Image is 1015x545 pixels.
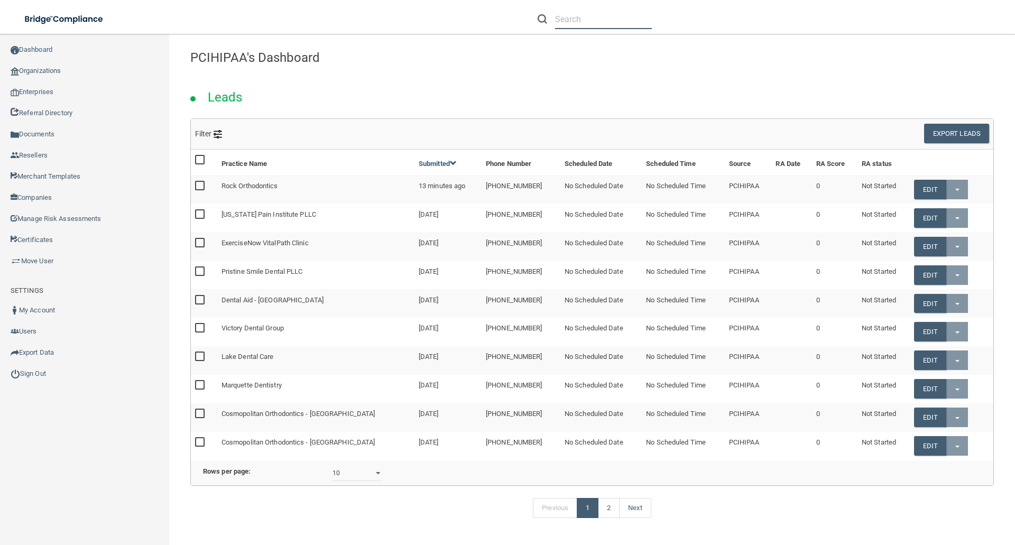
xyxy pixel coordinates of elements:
td: 0 [812,289,857,318]
td: [PHONE_NUMBER] [482,232,560,261]
a: Edit [914,180,946,199]
td: [DATE] [414,375,482,403]
td: No Scheduled Date [560,261,642,289]
td: [PHONE_NUMBER] [482,432,560,460]
td: [PHONE_NUMBER] [482,204,560,232]
td: PCIHIPAA [725,261,772,289]
td: [DATE] [414,403,482,432]
td: 0 [812,232,857,261]
td: [DATE] [414,261,482,289]
td: Not Started [857,318,910,346]
h2: Leads [197,82,253,112]
td: Not Started [857,289,910,318]
td: No Scheduled Time [642,204,725,232]
label: SETTINGS [11,284,43,297]
img: ic-search.3b580494.png [538,14,547,24]
td: Not Started [857,432,910,460]
a: 2 [598,498,620,518]
td: No Scheduled Time [642,432,725,460]
td: 0 [812,318,857,346]
td: No Scheduled Time [642,346,725,375]
td: Rock Orthodontics [217,175,414,204]
a: Next [619,498,651,518]
th: Scheduled Date [560,150,642,175]
img: icon-documents.8dae5593.png [11,131,19,139]
img: ic_user_dark.df1a06c3.png [11,306,19,315]
th: RA Date [771,150,811,175]
td: PCIHIPAA [725,289,772,318]
td: Not Started [857,375,910,403]
td: Lake Dental Care [217,346,414,375]
th: Phone Number [482,150,560,175]
td: Dental Aid - [GEOGRAPHIC_DATA] [217,289,414,318]
td: No Scheduled Date [560,375,642,403]
td: [DATE] [414,232,482,261]
img: enterprise.0d942306.png [11,89,19,96]
td: [PHONE_NUMBER] [482,175,560,204]
a: Edit [914,350,946,370]
img: ic_reseller.de258add.png [11,151,19,160]
td: No Scheduled Date [560,175,642,204]
td: Not Started [857,204,910,232]
th: Practice Name [217,150,414,175]
td: No Scheduled Date [560,289,642,318]
td: [PHONE_NUMBER] [482,261,560,289]
img: organization-icon.f8decf85.png [11,67,19,76]
span: Filter [195,130,222,138]
td: 13 minutes ago [414,175,482,204]
td: No Scheduled Time [642,175,725,204]
td: [PHONE_NUMBER] [482,403,560,432]
td: PCIHIPAA [725,175,772,204]
td: PCIHIPAA [725,432,772,460]
td: Not Started [857,232,910,261]
td: 0 [812,346,857,375]
a: Submitted [419,160,457,168]
img: icon-users.e205127d.png [11,327,19,336]
td: Marquette Dentistry [217,375,414,403]
img: briefcase.64adab9b.png [11,256,21,266]
td: [DATE] [414,318,482,346]
td: Not Started [857,346,910,375]
a: Edit [914,408,946,427]
td: Not Started [857,175,910,204]
td: Cosmopolitan Orthodontics - [GEOGRAPHIC_DATA] [217,432,414,460]
td: No Scheduled Date [560,432,642,460]
td: PCIHIPAA [725,403,772,432]
img: bridge_compliance_login_screen.278c3ca4.svg [16,8,113,30]
h4: PCIHIPAA's Dashboard [190,51,994,64]
a: Edit [914,294,946,313]
td: [PHONE_NUMBER] [482,346,560,375]
a: Edit [914,265,946,285]
td: No Scheduled Date [560,318,642,346]
td: Victory Dental Group [217,318,414,346]
img: ic_dashboard_dark.d01f4a41.png [11,46,19,54]
td: No Scheduled Date [560,232,642,261]
img: icon-export.b9366987.png [11,348,19,357]
td: No Scheduled Date [560,346,642,375]
td: [DATE] [414,432,482,460]
td: 0 [812,175,857,204]
th: RA status [857,150,910,175]
th: Source [725,150,772,175]
td: PCIHIPAA [725,232,772,261]
td: PCIHIPAA [725,375,772,403]
td: ExerciseNow VitalPath Clinic [217,232,414,261]
td: [PHONE_NUMBER] [482,318,560,346]
td: 0 [812,403,857,432]
td: Pristine Smile Dental PLLC [217,261,414,289]
td: No Scheduled Date [560,204,642,232]
td: No Scheduled Time [642,318,725,346]
td: [PHONE_NUMBER] [482,375,560,403]
td: 0 [812,261,857,289]
td: [DATE] [414,346,482,375]
td: 0 [812,375,857,403]
a: Edit [914,436,946,456]
td: [DATE] [414,289,482,318]
a: Edit [914,208,946,228]
input: Search [555,10,652,29]
td: PCIHIPAA [725,346,772,375]
td: No Scheduled Time [642,375,725,403]
a: 1 [577,498,598,518]
img: ic_power_dark.7ecde6b1.png [11,369,20,378]
td: Not Started [857,403,910,432]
